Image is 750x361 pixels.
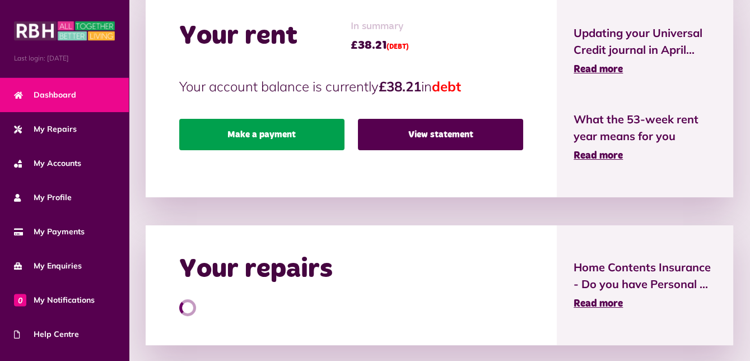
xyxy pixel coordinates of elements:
[14,158,81,169] span: My Accounts
[14,328,79,340] span: Help Centre
[14,20,115,42] img: MyRBH
[574,111,716,164] a: What the 53-week rent year means for you Read more
[432,78,461,95] span: debt
[14,89,76,101] span: Dashboard
[351,37,409,54] span: £38.21
[379,78,421,95] strong: £38.21
[358,119,523,150] a: View statement
[351,19,409,34] span: In summary
[14,53,115,63] span: Last login: [DATE]
[574,299,623,309] span: Read more
[14,192,72,203] span: My Profile
[574,111,716,145] span: What the 53-week rent year means for you
[179,253,333,286] h2: Your repairs
[574,151,623,161] span: Read more
[14,123,77,135] span: My Repairs
[574,259,716,293] span: Home Contents Insurance - Do you have Personal ...
[574,25,716,58] span: Updating your Universal Credit journal in April...
[179,119,344,150] a: Make a payment
[574,64,623,75] span: Read more
[14,294,95,306] span: My Notifications
[179,20,297,53] h2: Your rent
[574,259,716,312] a: Home Contents Insurance - Do you have Personal ... Read more
[386,44,409,50] span: (DEBT)
[14,260,82,272] span: My Enquiries
[14,226,85,238] span: My Payments
[179,76,523,96] p: Your account balance is currently in
[14,294,26,306] span: 0
[574,25,716,77] a: Updating your Universal Credit journal in April... Read more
